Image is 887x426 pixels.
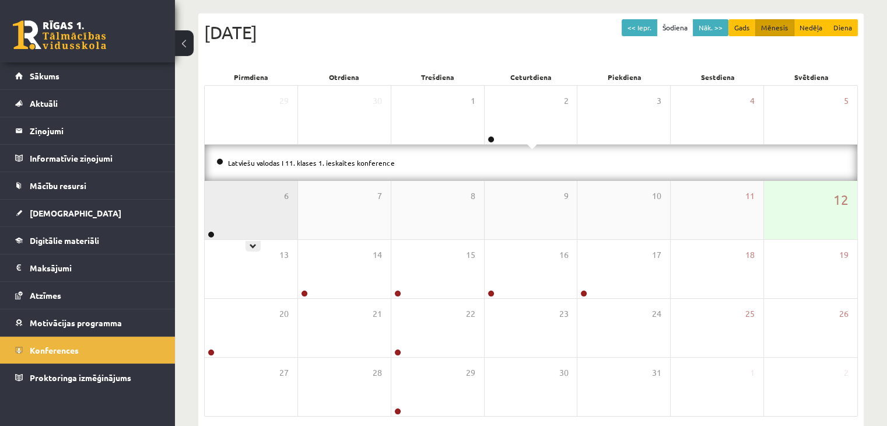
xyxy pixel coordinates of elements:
span: 17 [652,249,661,261]
span: 31 [652,366,661,379]
button: Nedēļa [794,19,828,36]
div: Pirmdiena [204,69,297,85]
button: Nāk. >> [693,19,728,36]
legend: Informatīvie ziņojumi [30,145,160,172]
span: 29 [279,95,289,107]
legend: Maksājumi [30,254,160,281]
span: 24 [652,308,661,320]
span: 23 [559,308,568,320]
span: 12 [833,190,849,209]
span: Mācību resursi [30,180,86,191]
span: 7 [377,190,382,202]
a: Mācību resursi [15,172,160,199]
button: Šodiena [657,19,693,36]
a: Aktuāli [15,90,160,117]
a: Konferences [15,337,160,364]
span: 18 [745,249,755,261]
span: 5 [844,95,849,107]
a: Motivācijas programma [15,309,160,336]
span: 4 [750,95,755,107]
span: 2 [844,366,849,379]
span: 28 [373,366,382,379]
span: Konferences [30,345,79,355]
span: 3 [657,95,661,107]
span: 26 [839,308,849,320]
span: 19 [839,249,849,261]
a: Maksājumi [15,254,160,281]
div: Piekdiena [578,69,671,85]
a: Atzīmes [15,282,160,309]
button: Mēnesis [755,19,794,36]
span: 2 [563,95,568,107]
span: 30 [373,95,382,107]
span: [DEMOGRAPHIC_DATA] [30,208,121,218]
span: 29 [466,366,475,379]
a: Digitālie materiāli [15,227,160,254]
button: << Iepr. [622,19,657,36]
span: 27 [279,366,289,379]
span: 13 [279,249,289,261]
legend: Ziņojumi [30,117,160,144]
span: 1 [750,366,755,379]
span: 22 [466,308,475,320]
span: 14 [373,249,382,261]
span: 1 [471,95,475,107]
span: Proktoringa izmēģinājums [30,372,131,383]
span: Motivācijas programma [30,317,122,328]
div: Svētdiena [765,69,858,85]
span: 6 [284,190,289,202]
span: 30 [559,366,568,379]
span: 16 [559,249,568,261]
span: 15 [466,249,475,261]
a: Proktoringa izmēģinājums [15,364,160,391]
button: Gads [728,19,756,36]
a: Rīgas 1. Tālmācības vidusskola [13,20,106,50]
span: Aktuāli [30,98,58,109]
a: Latviešu valodas I 11. klases 1. ieskaites konference [228,158,395,167]
div: Trešdiena [391,69,484,85]
span: 20 [279,308,289,320]
span: Sākums [30,71,59,81]
div: Sestdiena [671,69,765,85]
a: Ziņojumi [15,117,160,144]
span: Atzīmes [30,290,61,301]
span: 9 [563,190,568,202]
span: 11 [745,190,755,202]
div: Otrdiena [297,69,391,85]
a: [DEMOGRAPHIC_DATA] [15,200,160,226]
span: 10 [652,190,661,202]
span: 8 [471,190,475,202]
a: Informatīvie ziņojumi [15,145,160,172]
button: Diena [828,19,858,36]
div: Ceturtdiena [484,69,577,85]
span: 25 [745,308,755,320]
span: Digitālie materiāli [30,235,99,246]
div: [DATE] [204,19,858,46]
span: 21 [373,308,382,320]
a: Sākums [15,62,160,89]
